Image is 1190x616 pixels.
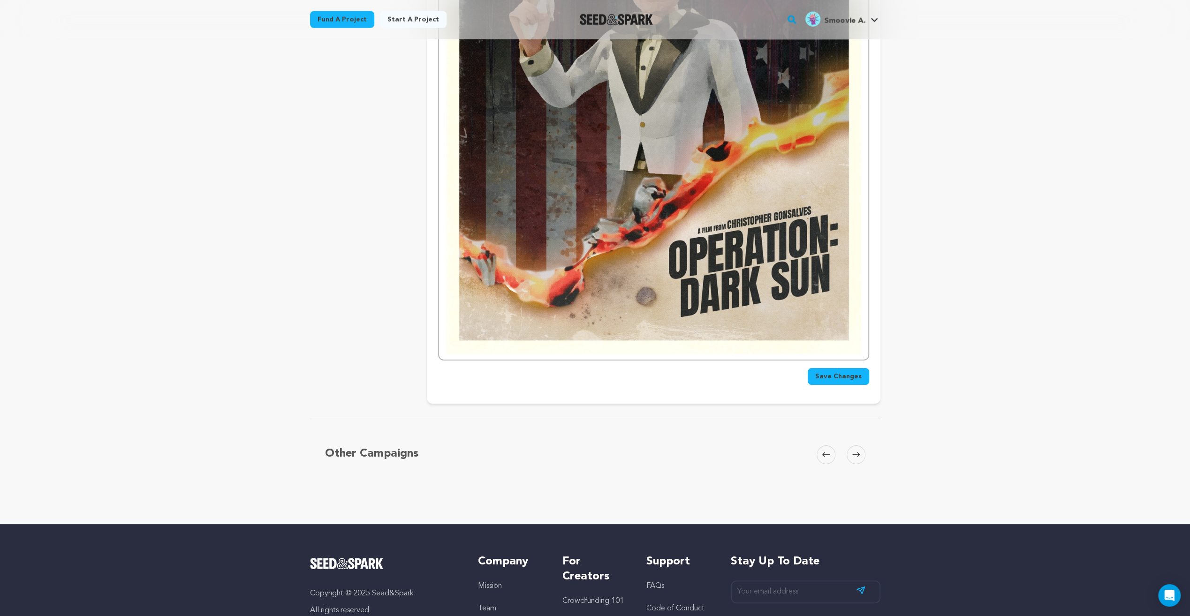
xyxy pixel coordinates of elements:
span: Smoovie A. [824,17,865,25]
img: 3e4a48f477ea2e1c.jpg [805,12,820,27]
div: Open Intercom Messenger [1158,584,1181,607]
h5: For Creators [562,554,628,584]
a: Team [478,605,496,612]
a: Fund a project [310,11,374,28]
a: Seed&Spark Homepage [310,558,460,569]
span: Save Changes [815,372,862,381]
h5: Company [478,554,543,569]
h5: Support [646,554,712,569]
input: Your email address [731,580,880,603]
span: Smoovie A.'s Profile [803,10,880,30]
a: Smoovie A.'s Profile [803,10,880,27]
p: Copyright © 2025 Seed&Spark [310,588,460,599]
a: Mission [478,582,502,590]
a: Seed&Spark Homepage [580,14,653,25]
button: Save Changes [808,368,869,385]
a: Crowdfunding 101 [562,597,624,605]
p: All rights reserved [310,605,460,616]
img: Seed&Spark Logo [310,558,384,569]
a: Start a project [380,11,447,28]
h5: Other Campaigns [325,445,418,462]
a: Code of Conduct [646,605,705,612]
h5: Stay up to date [731,554,880,569]
a: FAQs [646,582,664,590]
img: Seed&Spark Logo Dark Mode [580,14,653,25]
div: Smoovie A.'s Profile [805,12,865,27]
